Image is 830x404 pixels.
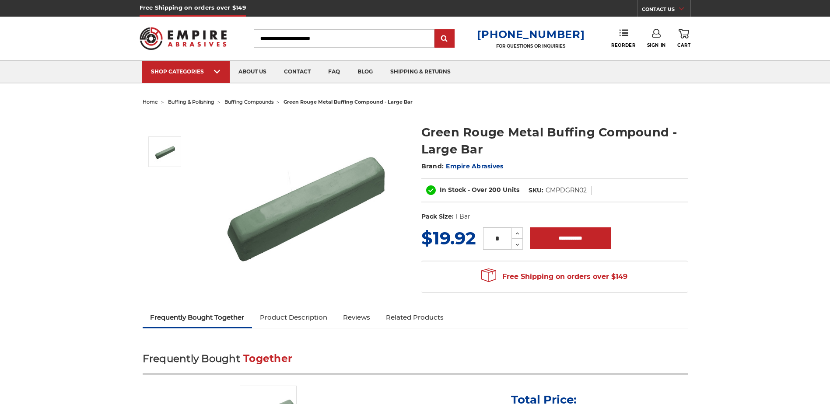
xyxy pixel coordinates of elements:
span: $19.92 [421,227,476,249]
a: Reorder [611,29,635,48]
a: Product Description [252,308,335,327]
a: [PHONE_NUMBER] [477,28,585,41]
a: contact [275,61,319,83]
dt: SKU: [529,186,543,195]
a: shipping & returns [382,61,459,83]
span: Reorder [611,42,635,48]
div: SHOP CATEGORIES [151,68,221,75]
span: - Over [468,186,487,194]
a: home [143,99,158,105]
span: In Stock [440,186,466,194]
span: Together [243,352,292,365]
a: buffing & polishing [168,99,214,105]
img: Green Rouge Aluminum Buffing Compound [217,115,392,289]
span: Brand: [421,162,444,170]
span: green rouge metal buffing compound - large bar [284,99,413,105]
a: Reviews [335,308,378,327]
a: Related Products [378,308,452,327]
a: blog [349,61,382,83]
span: Units [503,186,519,194]
img: Empire Abrasives [140,21,227,56]
a: Cart [677,29,690,48]
p: FOR QUESTIONS OR INQUIRIES [477,43,585,49]
a: Frequently Bought Together [143,308,252,327]
span: Free Shipping on orders over $149 [481,268,627,286]
span: 200 [489,186,501,194]
span: Sign In [647,42,666,48]
dd: 1 Bar [455,212,470,221]
input: Submit [436,30,453,48]
dt: Pack Size: [421,212,454,221]
span: Frequently Bought [143,352,240,365]
dd: CMPDGRN02 [546,186,587,195]
a: Empire Abrasives [446,162,503,170]
h1: Green Rouge Metal Buffing Compound - Large Bar [421,124,688,158]
a: about us [230,61,275,83]
img: Green Rouge Aluminum Buffing Compound [154,141,176,163]
span: Cart [677,42,690,48]
a: buffing compounds [224,99,273,105]
a: CONTACT US [642,4,690,17]
a: faq [319,61,349,83]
